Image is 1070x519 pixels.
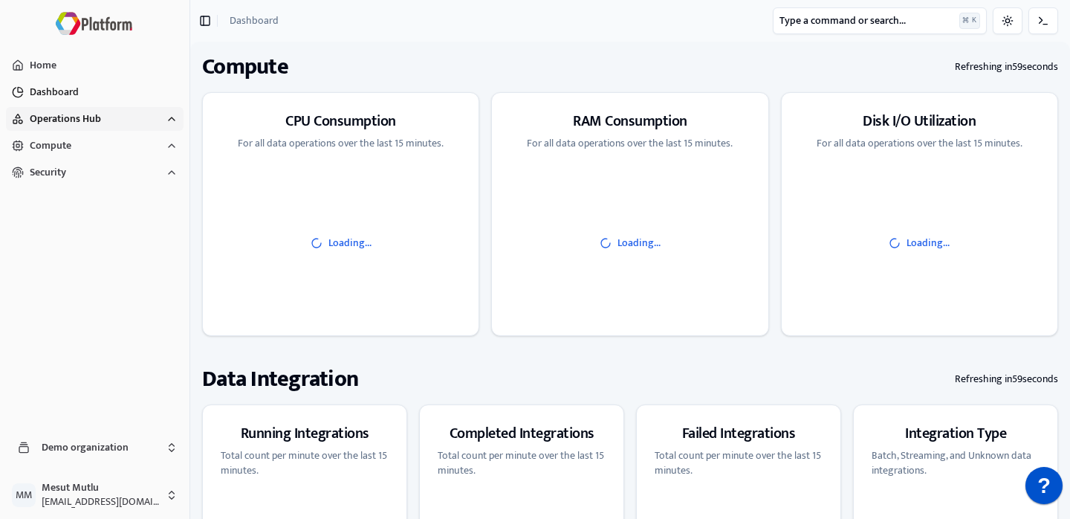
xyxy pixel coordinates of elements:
[230,13,279,28] nav: breadcrumb
[682,423,796,444] h3: Failed Integrations
[573,111,687,132] h3: RAM Consumption
[655,448,823,478] p: Total count per minute over the last 15 minutes.
[955,369,1058,390] span: Refreshing in 59 seconds
[779,13,906,28] span: Type a command or search...
[6,54,184,77] button: Home
[6,107,184,131] button: Operations Hub
[450,423,594,444] h3: Completed Integrations
[285,111,396,132] h3: CPU Consumption
[42,481,160,494] span: Mesut Mutlu
[6,161,184,184] button: Security
[311,236,372,251] span: Loading...
[12,483,36,507] span: M M
[438,448,606,478] p: Total count per minute over the last 15 minutes.
[30,112,101,126] span: Operations Hub
[600,236,661,251] span: Loading...
[42,441,160,454] span: Demo organization
[905,423,1006,444] h3: Integration Type
[889,236,950,251] span: Loading...
[42,494,160,509] span: [EMAIL_ADDRESS][DOMAIN_NAME]
[30,165,66,180] span: Security
[6,430,184,465] button: Demo organization
[230,13,279,28] a: Dashboard
[872,448,1040,478] p: Batch, Streaming, and Unknown data integrations.
[863,111,976,132] h3: Disk I/O Utilization
[202,366,358,393] h1: Data Integration
[6,477,184,513] button: MMMesut Mutlu[EMAIL_ADDRESS][DOMAIN_NAME]
[527,136,733,151] p: For all data operations over the last 15 minutes.
[238,136,444,151] p: For all data operations over the last 15 minutes.
[241,423,369,444] h3: Running Integrations
[6,134,184,158] button: Compute
[221,448,389,478] p: Total count per minute over the last 15 minutes.
[773,7,987,34] button: Type a command or search...⌘K
[6,80,184,104] button: Dashboard
[202,54,288,80] h1: Compute
[817,136,1022,151] p: For all data operations over the last 15 minutes.
[955,57,1058,77] span: Refreshing in 59 seconds
[1018,460,1070,519] iframe: JSD widget
[30,138,71,153] span: Compute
